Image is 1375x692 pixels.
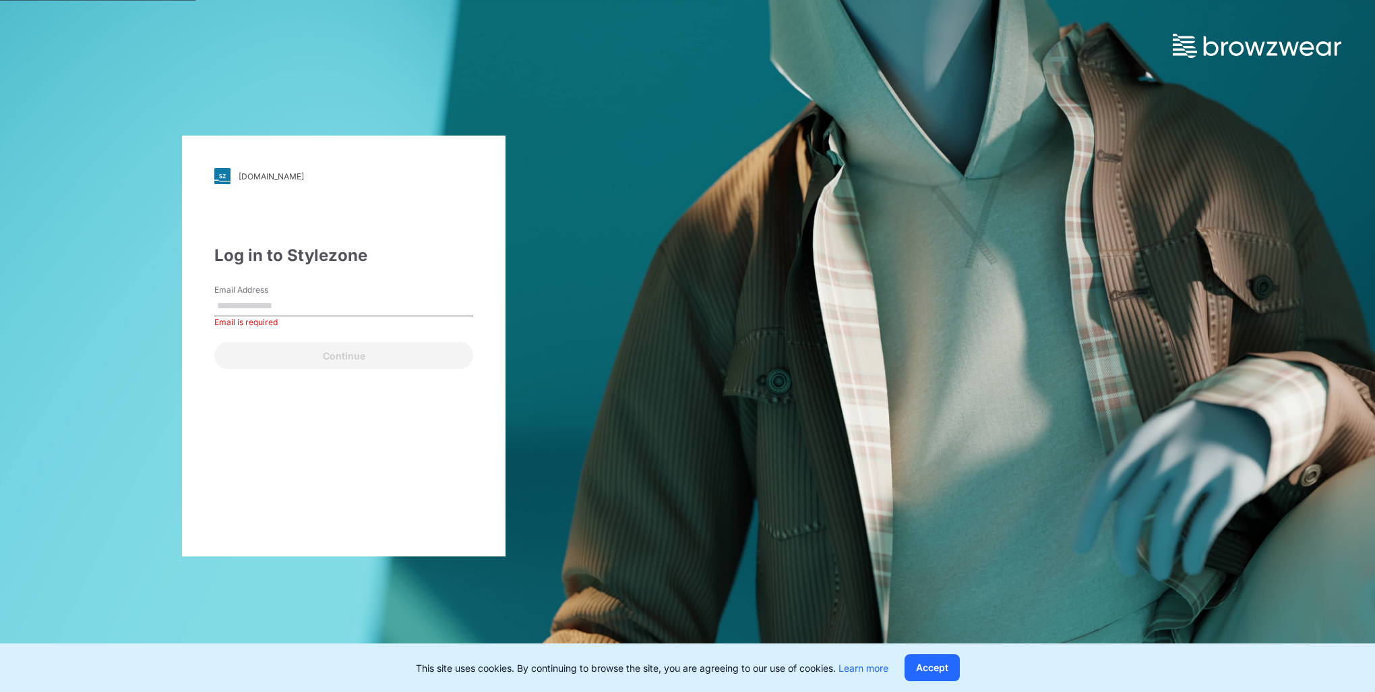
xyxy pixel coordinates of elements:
[905,654,960,681] button: Accept
[214,316,473,328] div: Email is required
[214,284,309,296] label: Email Address
[838,662,888,674] a: Learn more
[239,171,304,181] div: [DOMAIN_NAME]
[1173,34,1341,58] img: browzwear-logo.73288ffb.svg
[214,168,473,184] a: [DOMAIN_NAME]
[214,243,473,268] div: Log in to Stylezone
[416,661,888,675] p: This site uses cookies. By continuing to browse the site, you are agreeing to our use of cookies.
[214,168,231,184] img: svg+xml;base64,PHN2ZyB3aWR0aD0iMjgiIGhlaWdodD0iMjgiIHZpZXdCb3g9IjAgMCAyOCAyOCIgZmlsbD0ibm9uZSIgeG...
